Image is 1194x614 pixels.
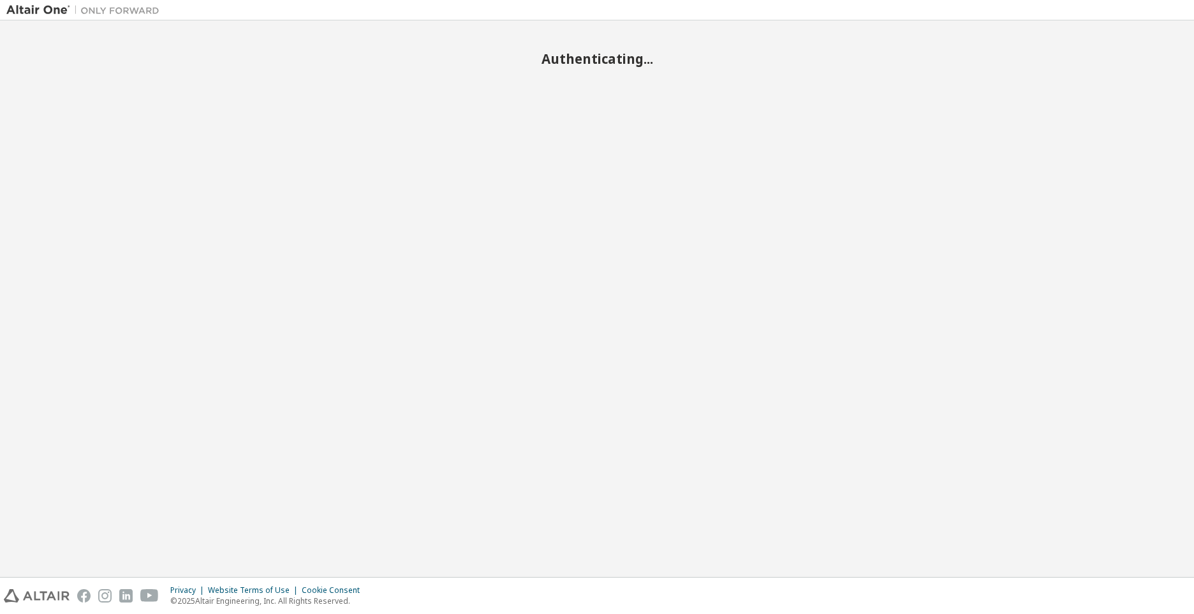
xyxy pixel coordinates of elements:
[98,589,112,603] img: instagram.svg
[4,589,70,603] img: altair_logo.svg
[170,595,367,606] p: © 2025 Altair Engineering, Inc. All Rights Reserved.
[140,589,159,603] img: youtube.svg
[6,50,1188,67] h2: Authenticating...
[6,4,166,17] img: Altair One
[170,585,208,595] div: Privacy
[77,589,91,603] img: facebook.svg
[208,585,302,595] div: Website Terms of Use
[302,585,367,595] div: Cookie Consent
[119,589,133,603] img: linkedin.svg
